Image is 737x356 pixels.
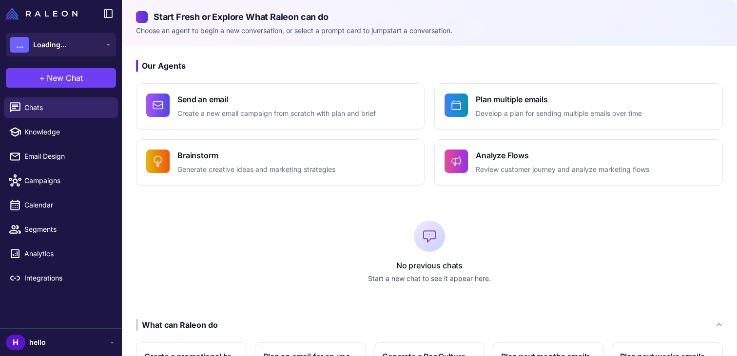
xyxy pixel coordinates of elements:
span: Analytics [24,248,110,259]
span: Segments [24,224,110,235]
span: Chats [24,102,110,113]
span: hello [29,337,46,348]
h4: Plan multiple emails [476,94,642,105]
span: Campaigns [24,175,110,186]
a: Knowledge [4,122,118,142]
span: Knowledge [24,127,110,137]
button: Plan multiple emailsDevelop a plan for sending multiple emails over time [434,83,723,130]
button: ...Loading... [6,33,116,56]
h4: Analyze Flows [476,150,649,161]
p: No previous chats [136,260,723,271]
img: Raleon Logo [6,8,78,19]
button: Analyze FlowsReview customer journey and analyze marketing flows [434,139,723,186]
a: Campaigns [4,170,118,191]
h4: Send an email [177,94,376,105]
button: +New Chat [6,68,116,88]
div: H [6,335,25,350]
p: Create a new email campaign from scratch with plan and brief [177,108,376,119]
p: Review customer journey and analyze marketing flows [476,164,649,175]
button: Send an emailCreate a new email campaign from scratch with plan and brief [136,83,425,130]
a: Chats [4,97,118,118]
div: What can Raleon do [136,319,218,331]
h3: Our Agents [136,60,723,72]
h4: Brainstorm [177,150,335,161]
span: Loading... [33,39,66,50]
h2: Start Fresh or Explore What Raleon can do [136,10,723,23]
p: Choose an agent to begin a new conversation, or select a prompt card to jumpstart a conversation. [136,25,723,36]
p: Develop a plan for sending multiple emails over time [476,108,642,119]
span: Integrations [24,273,110,283]
a: Analytics [4,244,118,264]
span: New Chat [47,72,83,84]
span: + [39,72,45,84]
span: Calendar [24,200,110,210]
span: Email Design [24,151,110,162]
a: Integrations [4,268,118,288]
a: Segments [4,219,118,240]
a: Calendar [4,195,118,215]
p: Generate creative ideas and marketing strategies [177,164,335,175]
a: Raleon Logo [6,8,81,19]
a: Email Design [4,146,118,167]
p: Start a new chat to see it appear here. [136,273,723,284]
button: BrainstormGenerate creative ideas and marketing strategies [136,139,425,186]
div: ... [10,37,29,53]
